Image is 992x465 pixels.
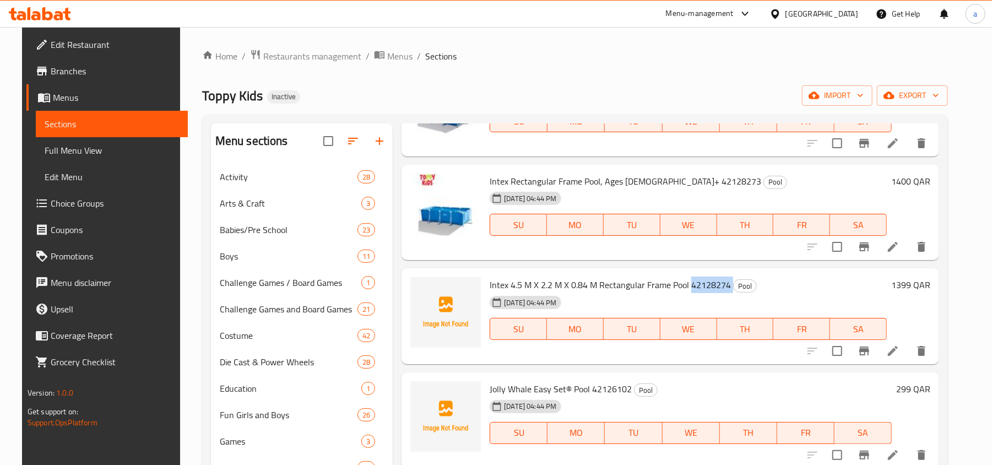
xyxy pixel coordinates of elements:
[802,85,872,106] button: import
[826,235,849,258] span: Select to update
[51,38,179,51] span: Edit Restaurant
[886,137,899,150] a: Edit menu item
[839,113,887,129] span: SA
[896,381,930,397] h6: 299 QAR
[608,321,656,337] span: TU
[609,425,658,441] span: TU
[51,302,179,316] span: Upsell
[660,214,717,236] button: WE
[366,128,393,154] button: Add section
[45,144,179,157] span: Full Menu View
[220,250,357,263] div: Boys
[26,349,188,375] a: Grocery Checklist
[215,133,288,149] h2: Menu sections
[495,113,543,129] span: SU
[811,89,864,102] span: import
[53,91,179,104] span: Menus
[733,279,757,293] div: Pool
[604,214,660,236] button: TU
[26,31,188,58] a: Edit Restaurant
[834,217,882,233] span: SA
[778,217,826,233] span: FR
[666,7,734,20] div: Menu-management
[56,386,73,400] span: 1.0.0
[778,321,826,337] span: FR
[220,329,357,342] span: Costume
[220,170,357,183] span: Activity
[720,422,777,444] button: TH
[51,223,179,236] span: Coupons
[358,225,375,235] span: 23
[220,382,361,395] span: Education
[211,269,393,296] div: Challenge Games / Board Games1
[785,8,858,20] div: [GEOGRAPHIC_DATA]
[26,190,188,217] a: Choice Groups
[211,349,393,375] div: Die Cast & Power Wheels28
[362,278,375,288] span: 1
[26,269,188,296] a: Menu disclaimer
[202,50,237,63] a: Home
[552,113,600,129] span: MO
[357,329,375,342] div: items
[51,64,179,78] span: Branches
[665,321,713,337] span: WE
[45,117,179,131] span: Sections
[605,422,662,444] button: TU
[717,318,774,340] button: TH
[36,111,188,137] a: Sections
[51,250,179,263] span: Promotions
[908,338,935,364] button: delete
[26,322,188,349] a: Coverage Report
[211,164,393,190] div: Activity28
[660,318,717,340] button: WE
[834,422,892,444] button: SA
[667,425,715,441] span: WE
[886,448,899,462] a: Edit menu item
[51,197,179,210] span: Choice Groups
[28,404,78,419] span: Get support on:
[220,276,361,289] span: Challenge Games / Board Games
[358,172,375,182] span: 28
[211,243,393,269] div: Boys11
[361,435,375,448] div: items
[211,190,393,217] div: Arts & Craft3
[764,176,787,188] span: Pool
[604,318,660,340] button: TU
[908,130,935,156] button: delete
[490,318,547,340] button: SU
[500,193,561,204] span: [DATE] 04:44 PM
[500,401,561,412] span: [DATE] 04:44 PM
[551,217,599,233] span: MO
[358,357,375,367] span: 28
[220,355,357,369] span: Die Cast & Power Wheels
[417,50,421,63] li: /
[851,338,877,364] button: Branch-specific-item
[826,132,849,155] span: Select to update
[734,280,756,293] span: Pool
[635,384,657,397] span: Pool
[763,176,787,189] div: Pool
[211,322,393,349] div: Costume42
[891,174,930,189] h6: 1400 QAR
[26,296,188,322] a: Upsell
[267,92,300,101] span: Inactive
[267,90,300,104] div: Inactive
[26,217,188,243] a: Coupons
[826,339,849,363] span: Select to update
[51,276,179,289] span: Menu disclaimer
[490,277,731,293] span: Intex 4.5 M X 2.2 M X 0.84 M Rectangular Frame Pool 42128274
[547,214,604,236] button: MO
[51,355,179,369] span: Grocery Checklist
[634,383,658,397] div: Pool
[361,382,375,395] div: items
[362,383,375,394] span: 1
[724,113,773,129] span: TH
[663,422,720,444] button: WE
[26,84,188,111] a: Menus
[410,381,481,452] img: Jolly Whale Easy Set® Pool 42126102
[26,243,188,269] a: Promotions
[51,329,179,342] span: Coverage Report
[220,408,357,421] div: Fun Girls and Boys
[387,50,413,63] span: Menus
[667,113,715,129] span: WE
